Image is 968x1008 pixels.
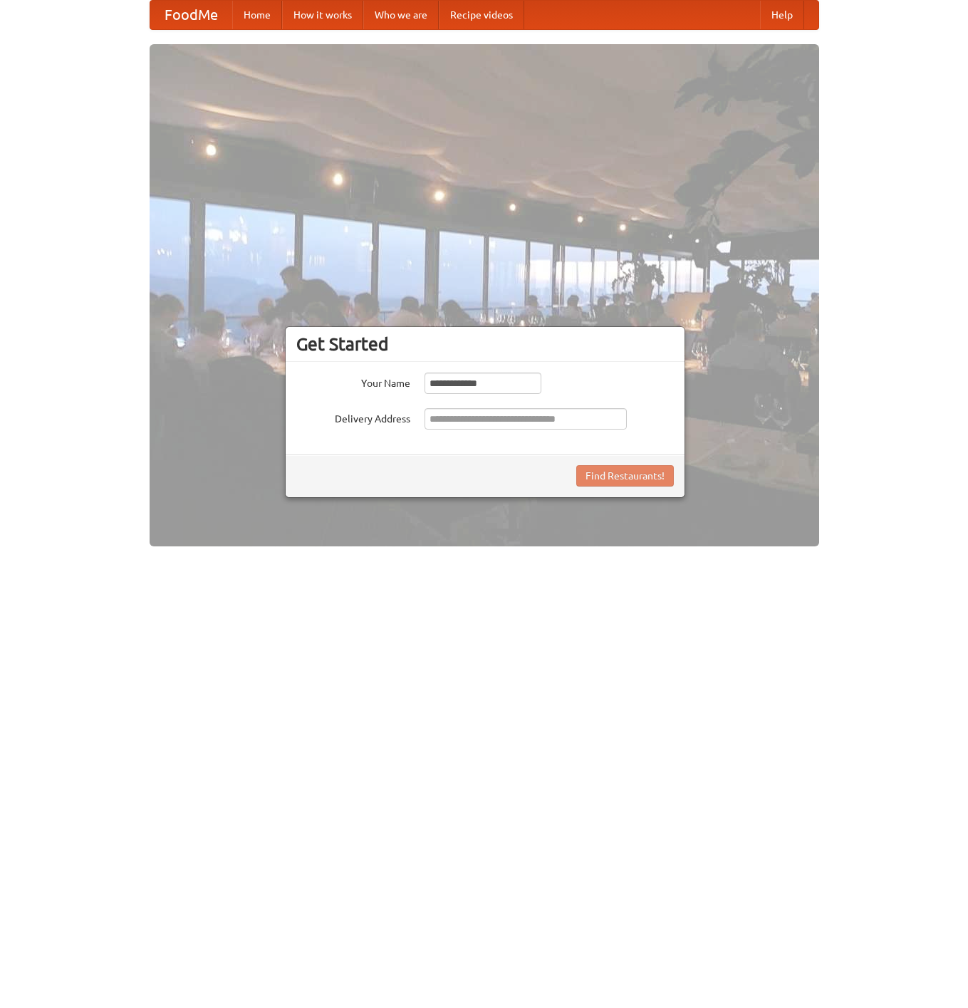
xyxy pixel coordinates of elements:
[296,333,674,355] h3: Get Started
[296,373,410,390] label: Your Name
[150,1,232,29] a: FoodMe
[296,408,410,426] label: Delivery Address
[232,1,282,29] a: Home
[760,1,804,29] a: Help
[576,465,674,487] button: Find Restaurants!
[282,1,363,29] a: How it works
[363,1,439,29] a: Who we are
[439,1,524,29] a: Recipe videos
